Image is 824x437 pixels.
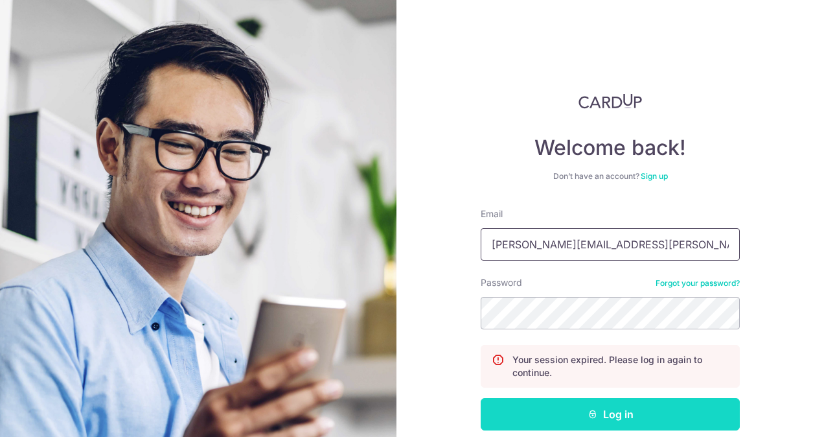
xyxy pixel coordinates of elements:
[512,353,729,379] p: Your session expired. Please log in again to continue.
[641,171,668,181] a: Sign up
[481,207,503,220] label: Email
[481,276,522,289] label: Password
[656,278,740,289] a: Forgot your password?
[578,93,642,109] img: CardUp Logo
[481,135,740,161] h4: Welcome back!
[481,398,740,431] button: Log in
[481,171,740,182] div: Don’t have an account?
[481,228,740,261] input: Enter your Email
